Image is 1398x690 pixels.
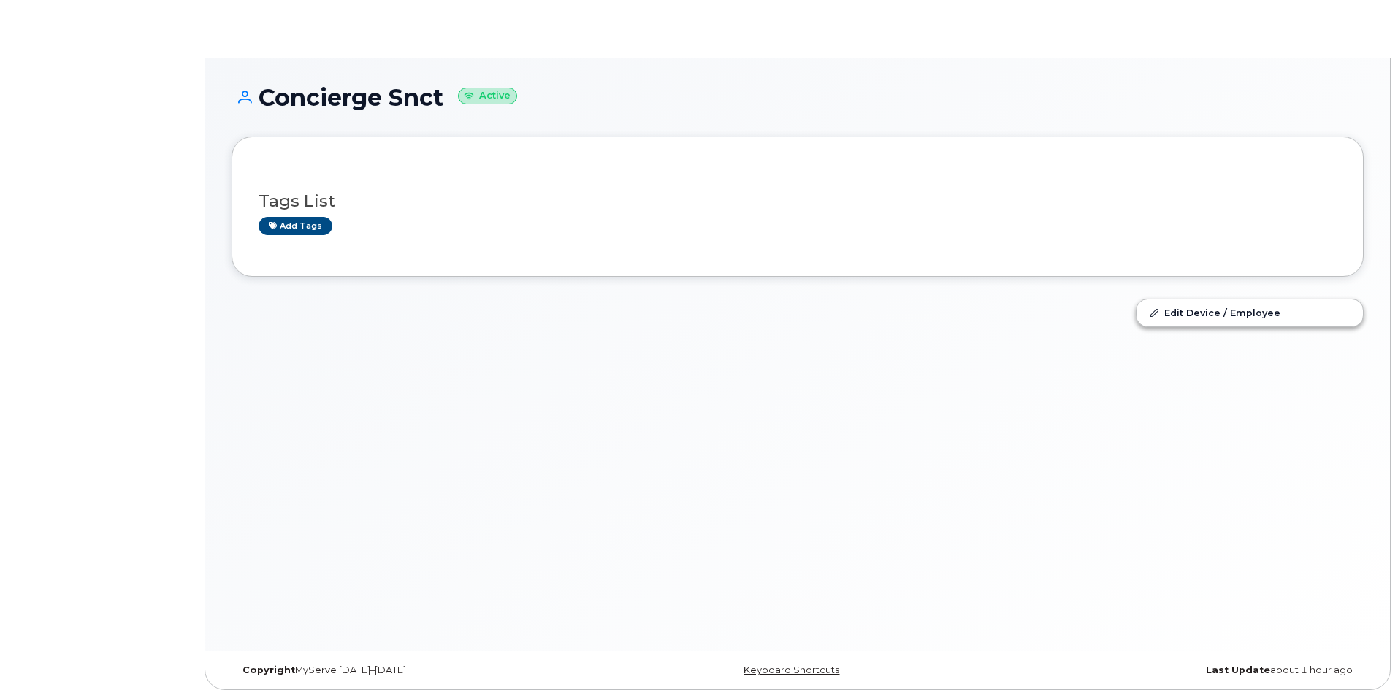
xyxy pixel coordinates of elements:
[232,664,609,676] div: MyServe [DATE]–[DATE]
[242,664,295,675] strong: Copyright
[232,85,1364,110] h1: Concierge Snct
[1206,664,1270,675] strong: Last Update
[259,192,1337,210] h3: Tags List
[744,664,839,675] a: Keyboard Shortcuts
[1137,299,1363,326] a: Edit Device / Employee
[458,88,517,104] small: Active
[986,664,1364,676] div: about 1 hour ago
[259,217,332,235] a: Add tags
